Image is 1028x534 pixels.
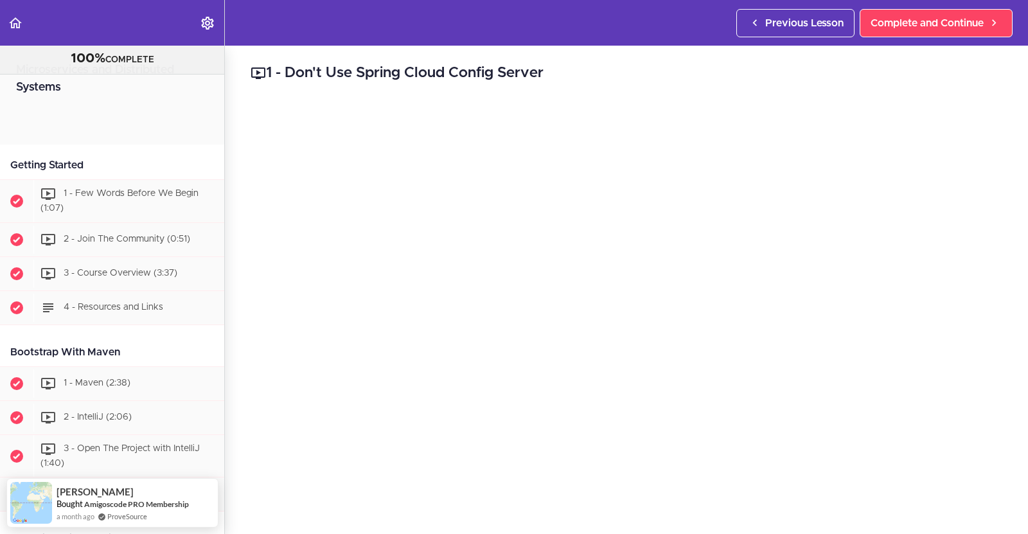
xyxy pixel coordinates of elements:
span: [PERSON_NAME] [57,486,134,497]
span: 1 - Maven (2:38) [64,378,130,387]
span: Previous Lesson [765,15,844,31]
h2: 1 - Don't Use Spring Cloud Config Server [251,62,1002,84]
span: a month ago [57,511,94,522]
span: Complete and Continue [871,15,984,31]
div: COMPLETE [16,51,208,67]
span: Bought [57,499,83,509]
span: 3 - Course Overview (3:37) [64,269,177,278]
span: 1 - Few Words Before We Begin (1:07) [40,189,199,213]
a: Previous Lesson [736,9,855,37]
a: Amigoscode PRO Membership [84,499,189,509]
span: 100% [71,52,105,65]
svg: Settings Menu [200,15,215,31]
span: 2 - Join The Community (0:51) [64,235,190,244]
span: 3 - Open The Project with IntelliJ (1:40) [40,444,200,468]
span: 4 - Resources and Links [64,303,163,312]
img: provesource social proof notification image [10,482,52,524]
span: 2 - IntelliJ (2:06) [64,413,132,422]
a: Complete and Continue [860,9,1013,37]
svg: Back to course curriculum [8,15,23,31]
a: ProveSource [107,511,147,522]
iframe: Video Player [251,103,1002,526]
iframe: chat widget [948,454,1028,515]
